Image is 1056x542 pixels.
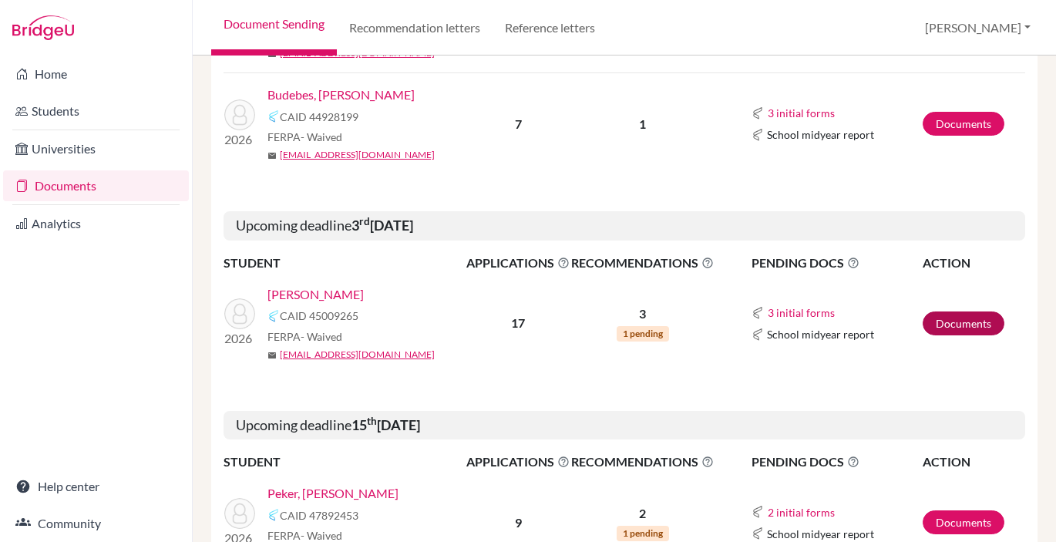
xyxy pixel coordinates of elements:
span: CAID 45009265 [280,308,358,324]
a: Home [3,59,189,89]
span: - Waived [301,130,342,143]
span: RECOMMENDATIONS [571,453,714,471]
img: Peker, Bogachan Talha [224,498,255,529]
span: mail [267,151,277,160]
img: Common App logo [752,307,764,319]
b: 17 [511,315,525,330]
h5: Upcoming deadline [224,211,1025,241]
button: 2 initial forms [767,503,836,521]
p: 2026 [224,329,255,348]
a: Community [3,508,189,539]
a: Peker, [PERSON_NAME] [267,484,399,503]
span: 1 pending [617,326,669,342]
a: Universities [3,133,189,164]
th: ACTION [922,452,1025,472]
span: - Waived [301,330,342,343]
img: Common App logo [267,509,280,521]
sup: th [367,415,377,427]
a: Analytics [3,208,189,239]
span: APPLICATIONS [466,254,570,272]
img: Common App logo [267,310,280,322]
p: 3 [571,305,714,323]
th: STUDENT [224,253,466,273]
button: 3 initial forms [767,104,836,122]
span: School midyear report [767,126,874,143]
span: mail [267,351,277,360]
img: Common App logo [752,328,764,341]
img: Budebes, Sara [224,99,255,130]
th: STUDENT [224,452,466,472]
p: 1 [571,115,714,133]
img: Bridge-U [12,15,74,40]
img: Al Homouz, Mohammad [224,298,255,329]
span: RECOMMENDATIONS [571,254,714,272]
span: PENDING DOCS [752,453,921,471]
b: 9 [515,515,522,530]
span: 1 pending [617,526,669,541]
b: 15 [DATE] [351,416,420,433]
a: Documents [923,510,1004,534]
p: 2026 [224,130,255,149]
th: ACTION [922,253,1025,273]
b: 7 [515,116,522,131]
span: - Waived [301,529,342,542]
sup: rd [359,215,370,227]
img: Common App logo [752,506,764,518]
span: FERPA [267,328,342,345]
span: PENDING DOCS [752,254,921,272]
a: Documents [3,170,189,201]
p: 2 [571,504,714,523]
img: Common App logo [267,110,280,123]
a: Documents [923,311,1004,335]
a: Documents [923,112,1004,136]
a: [PERSON_NAME] [267,285,364,304]
img: Common App logo [752,129,764,141]
a: Help center [3,471,189,502]
span: School midyear report [767,326,874,342]
img: Common App logo [752,107,764,120]
a: Budebes, [PERSON_NAME] [267,86,415,104]
span: School midyear report [767,526,874,542]
span: CAID 44928199 [280,109,358,125]
a: [EMAIL_ADDRESS][DOMAIN_NAME] [280,148,435,162]
a: [EMAIL_ADDRESS][DOMAIN_NAME] [280,348,435,362]
a: Students [3,96,189,126]
span: APPLICATIONS [466,453,570,471]
span: FERPA [267,129,342,145]
button: [PERSON_NAME] [918,13,1038,42]
h5: Upcoming deadline [224,411,1025,440]
img: Common App logo [752,527,764,540]
button: 3 initial forms [767,304,836,321]
span: CAID 47892453 [280,507,358,523]
b: 3 [DATE] [351,217,413,234]
span: mail [267,49,277,59]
